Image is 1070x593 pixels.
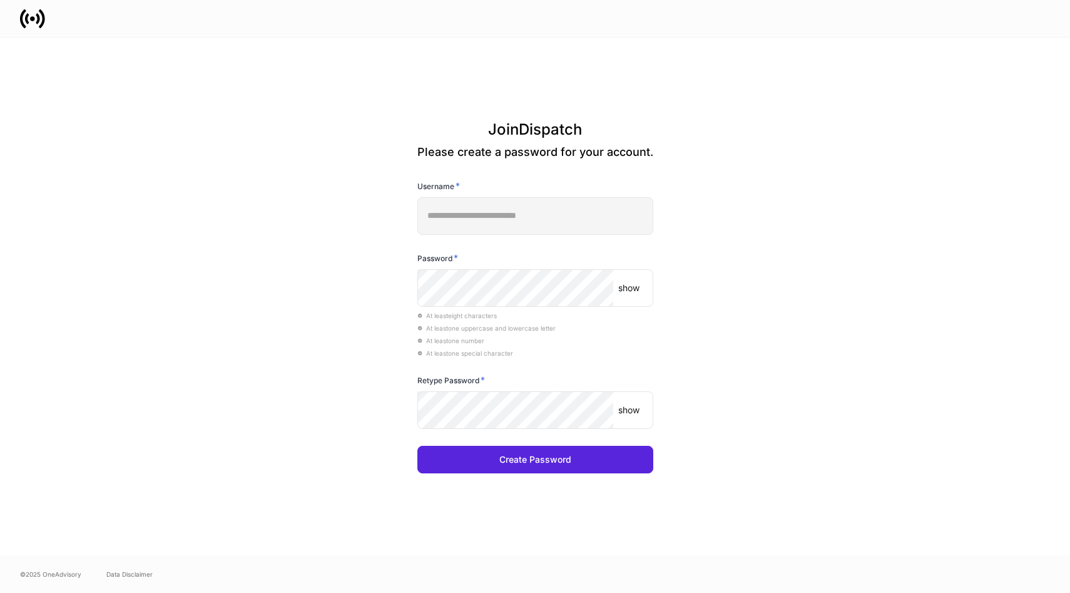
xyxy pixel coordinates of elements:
[417,145,653,160] p: Please create a password for your account.
[417,337,484,344] span: At least one number
[417,374,485,386] h6: Retype Password
[106,569,153,579] a: Data Disclaimer
[618,282,639,294] p: show
[417,349,513,357] span: At least one special character
[20,569,81,579] span: © 2025 OneAdvisory
[417,446,653,473] button: Create Password
[417,324,556,332] span: At least one uppercase and lowercase letter
[417,252,458,264] h6: Password
[417,312,497,319] span: At least eight characters
[417,180,460,192] h6: Username
[618,404,639,416] p: show
[499,455,571,464] div: Create Password
[417,120,653,145] h3: Join Dispatch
